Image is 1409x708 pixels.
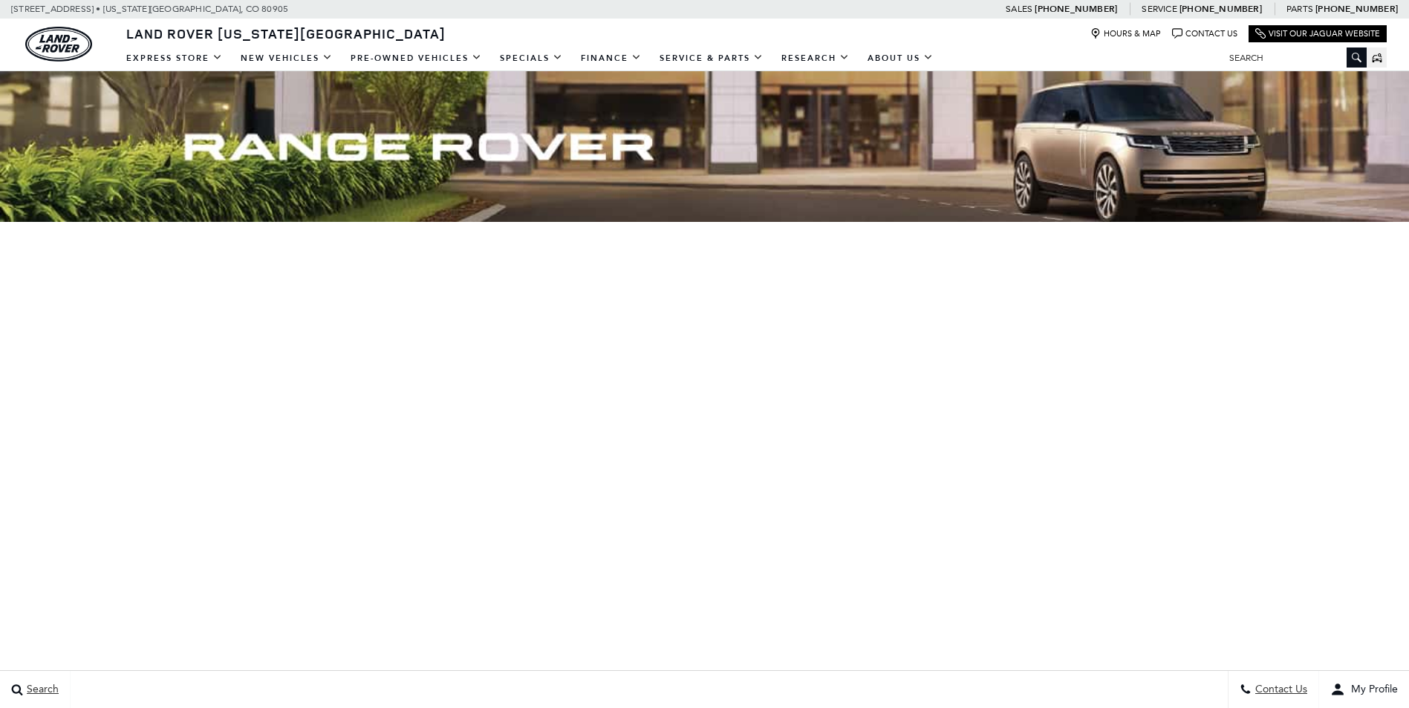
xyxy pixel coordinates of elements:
[1142,4,1177,14] span: Service
[1090,28,1161,39] a: Hours & Map
[342,45,491,71] a: Pre-Owned Vehicles
[1319,671,1409,708] button: user-profile-menu
[1035,3,1117,15] a: [PHONE_NUMBER]
[1252,684,1307,696] span: Contact Us
[1172,28,1237,39] a: Contact Us
[23,684,59,696] span: Search
[491,45,572,71] a: Specials
[11,4,288,14] a: [STREET_ADDRESS] • [US_STATE][GEOGRAPHIC_DATA], CO 80905
[25,27,92,62] img: Land Rover
[1255,28,1380,39] a: Visit Our Jaguar Website
[1315,3,1398,15] a: [PHONE_NUMBER]
[1286,4,1313,14] span: Parts
[859,45,943,71] a: About Us
[651,45,772,71] a: Service & Parts
[772,45,859,71] a: Research
[117,45,232,71] a: EXPRESS STORE
[1006,4,1032,14] span: Sales
[25,27,92,62] a: land-rover
[117,24,455,42] a: Land Rover [US_STATE][GEOGRAPHIC_DATA]
[117,45,943,71] nav: Main Navigation
[1218,49,1367,67] input: Search
[232,45,342,71] a: New Vehicles
[1345,684,1398,696] span: My Profile
[1179,3,1262,15] a: [PHONE_NUMBER]
[126,24,446,42] span: Land Rover [US_STATE][GEOGRAPHIC_DATA]
[572,45,651,71] a: Finance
